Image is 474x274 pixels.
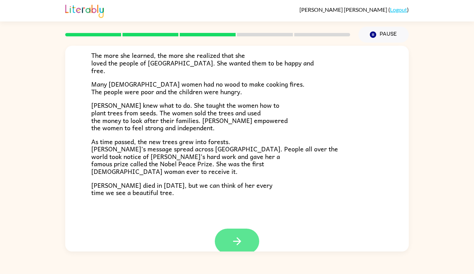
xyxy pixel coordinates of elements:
[91,180,272,198] span: [PERSON_NAME] died in [DATE], but we can think of her every time we see a beautiful tree.
[358,27,409,43] button: Pause
[65,3,104,18] img: Literably
[299,6,388,13] span: [PERSON_NAME] [PERSON_NAME]
[91,100,288,133] span: [PERSON_NAME] knew what to do. She taught the women how to plant trees from seeds. The women sold...
[91,136,338,176] span: As time passed, the new trees grew into forests. [PERSON_NAME]’s message spread across [GEOGRAPHI...
[390,6,407,13] a: Logout
[91,50,314,75] span: The more she learned, the more she realized that she loved the people of [GEOGRAPHIC_DATA]. She w...
[299,6,409,13] div: ( )
[91,79,305,97] span: Many [DEMOGRAPHIC_DATA] women had no wood to make cooking fires. The people were poor and the chi...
